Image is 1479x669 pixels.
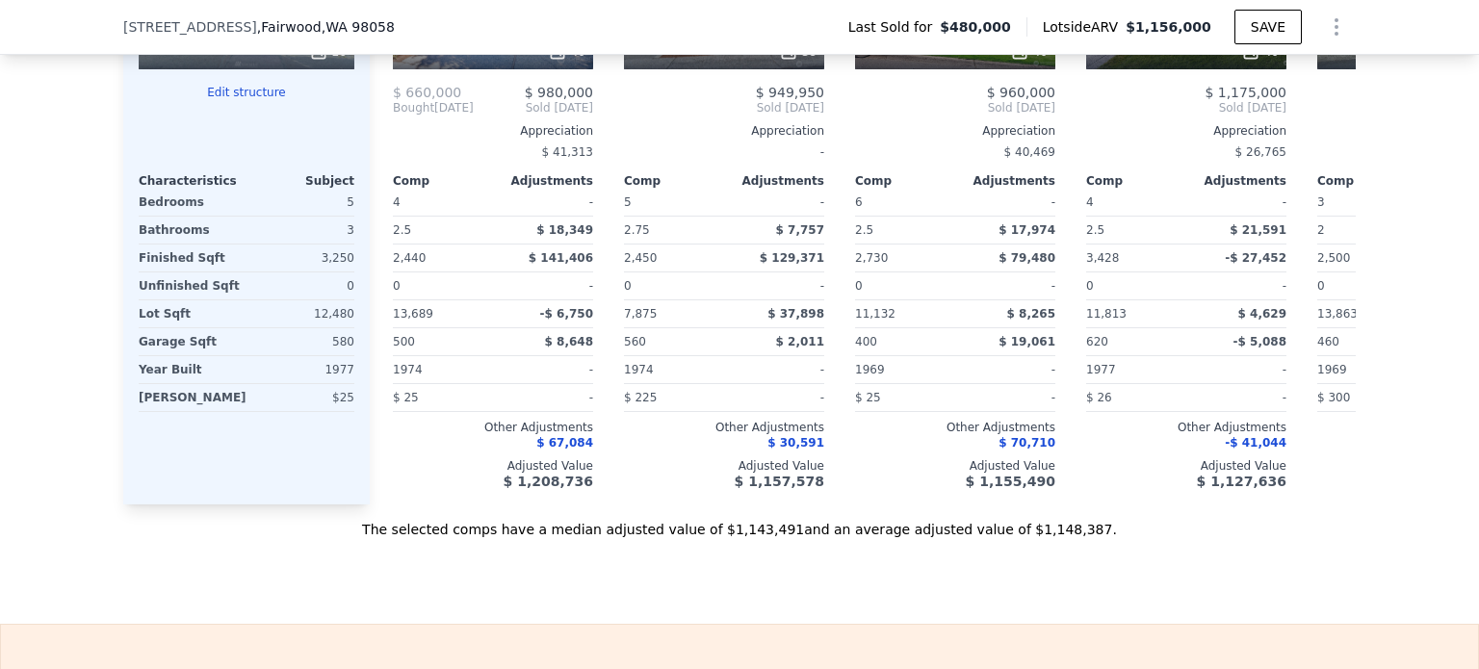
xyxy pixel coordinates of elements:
span: 3 [1317,195,1325,209]
div: 2.5 [393,217,489,244]
span: $ 67,084 [536,436,593,450]
div: 1969 [1317,356,1414,383]
div: - [497,384,593,411]
span: -$ 6,750 [540,307,593,321]
span: Lotside ARV [1043,17,1126,37]
div: Comp [624,173,724,189]
div: Adjustments [493,173,593,189]
span: 0 [855,279,863,293]
span: $ 26 [1086,391,1112,404]
span: $ 26,765 [1235,145,1286,159]
span: $480,000 [940,17,1011,37]
div: The selected comps have a median adjusted value of $1,143,491 and an average adjusted value of $1... [123,504,1356,539]
span: 13,689 [393,307,433,321]
span: Sold [DATE] [474,100,593,116]
div: - [1190,384,1286,411]
span: $ 70,710 [999,436,1055,450]
span: 400 [855,335,877,348]
div: Appreciation [393,123,593,139]
div: - [728,356,824,383]
span: -$ 41,044 [1225,436,1286,450]
span: 2,440 [393,251,426,265]
span: 4 [1086,195,1094,209]
span: $1,156,000 [1126,19,1211,35]
div: 2 [1317,217,1414,244]
span: 2,450 [624,251,657,265]
span: $ 37,898 [767,307,824,321]
span: , Fairwood [257,17,395,37]
span: Sold [DATE] [1086,100,1286,116]
span: 0 [624,279,632,293]
span: 5 [624,195,632,209]
span: $ 8,648 [545,335,593,348]
div: Finished Sqft [139,244,243,271]
span: 2,730 [855,251,888,265]
span: 460 [1317,335,1339,348]
span: $ 21,591 [1230,223,1286,237]
div: Appreciation [1086,123,1286,139]
div: Adjustments [724,173,824,189]
span: 500 [393,335,415,348]
span: [STREET_ADDRESS] [123,17,257,37]
div: - [1190,356,1286,383]
div: - [497,356,593,383]
div: - [959,189,1055,216]
div: Bathrooms [139,217,243,244]
span: $ 300 [1317,391,1350,404]
div: - [1190,272,1286,299]
div: 12,480 [250,300,354,327]
div: 1969 [855,356,951,383]
div: Other Adjustments [1086,420,1286,435]
div: Other Adjustments [624,420,824,435]
span: $ 79,480 [999,251,1055,265]
span: Sold [DATE] [855,100,1055,116]
span: 11,813 [1086,307,1127,321]
span: $ 19,061 [999,335,1055,348]
span: $ 4,629 [1238,307,1286,321]
span: $ 949,950 [756,85,824,100]
div: 0 [250,272,354,299]
span: 13,863 [1317,307,1358,321]
span: Last Sold for [848,17,941,37]
span: $ 41,313 [542,145,593,159]
span: $ 1,127,636 [1197,474,1286,489]
div: Comp [1086,173,1186,189]
span: $ 30,591 [767,436,824,450]
div: Adjusted Value [855,458,1055,474]
div: Garage Sqft [139,328,243,355]
div: Subject [246,173,354,189]
span: $ 25 [393,391,419,404]
div: Appreciation [624,123,824,139]
div: Adjustments [955,173,1055,189]
div: Appreciation [855,123,1055,139]
span: $ 141,406 [529,251,593,265]
div: Comp [393,173,493,189]
span: 560 [624,335,646,348]
div: - [624,139,824,166]
div: 5 [250,189,354,216]
span: -$ 5,088 [1233,335,1286,348]
span: 0 [393,279,401,293]
span: , WA 98058 [322,19,395,35]
div: Adjusted Value [1086,458,1286,474]
span: $ 2,011 [776,335,824,348]
div: - [959,356,1055,383]
div: - [1190,189,1286,216]
span: 0 [1086,279,1094,293]
span: $ 225 [624,391,657,404]
span: $ 960,000 [987,85,1055,100]
div: Characteristics [139,173,246,189]
div: 1977 [1086,356,1182,383]
div: Other Adjustments [393,420,593,435]
div: Adjusted Value [393,458,593,474]
span: $ 1,175,000 [1205,85,1286,100]
div: [DATE] [393,100,474,116]
span: $ 40,469 [1004,145,1055,159]
span: 620 [1086,335,1108,348]
span: 3,428 [1086,251,1119,265]
button: Edit structure [139,85,354,100]
div: $25 [254,384,354,411]
span: -$ 27,452 [1225,251,1286,265]
span: 2,500 [1317,251,1350,265]
span: $ 129,371 [760,251,824,265]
